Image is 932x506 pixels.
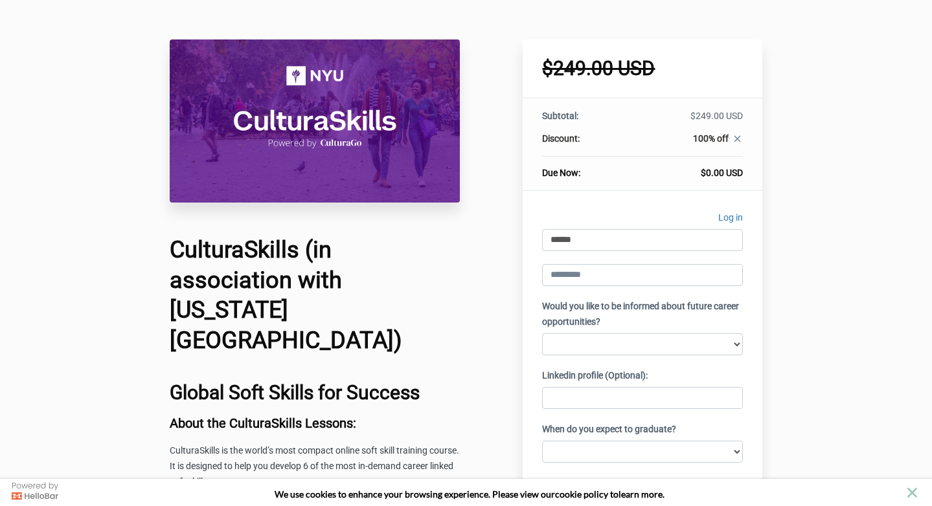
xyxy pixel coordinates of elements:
a: Log in [718,210,743,229]
label: Subscribe to our email list. [542,476,653,490]
a: cookie policy [555,489,608,500]
td: $249.00 USD [627,109,743,132]
b: Global Soft Skills for Success [170,381,420,404]
span: We use cookies to enhance your browsing experience. Please view our [275,489,555,500]
span: Subtotal: [542,111,578,121]
i: close [732,133,743,144]
strong: to [610,489,619,500]
button: close [904,485,920,501]
h1: $249.00 USD [542,59,743,78]
h3: About the CulturaSkills Lessons: [170,416,460,430]
img: 31710be-8b5f-527-66b4-0ce37cce11c4_CulturaSkills_NYU_Course_Header_Image.png [170,39,460,203]
span: CulturaSkills is the world’s most compact online soft skill training course. It is designed to he... [170,445,459,487]
h1: CulturaSkills (in association with [US_STATE][GEOGRAPHIC_DATA]) [170,235,460,356]
span: $0.00 USD [701,168,743,178]
label: When do you expect to graduate? [542,422,676,437]
label: Linkedin profile (Optional): [542,368,648,384]
label: Would you like to be informed about future career opportunities? [542,299,743,330]
th: Due Now: [542,157,626,180]
th: Discount: [542,132,626,157]
span: 100% off [693,133,729,144]
span: learn more. [619,489,665,500]
a: close [729,133,743,148]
